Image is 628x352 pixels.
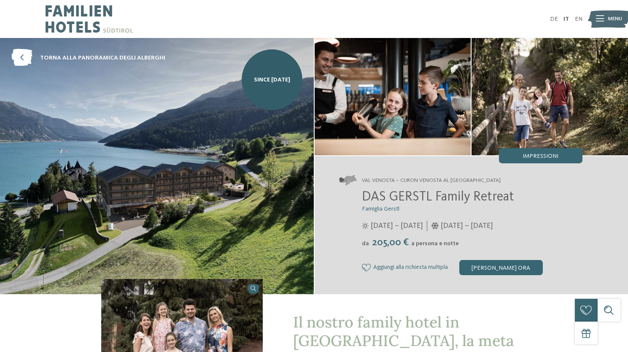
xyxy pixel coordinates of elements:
span: a persona e notte [411,241,459,246]
span: Aggiungi alla richiesta multipla [373,264,448,271]
span: DAS GERSTL Family Retreat [362,190,514,204]
span: Menu [608,15,622,23]
a: DE [550,16,558,22]
img: Una vacanza di relax in un family hotel in Val Venosta [472,38,628,155]
a: EN [575,16,582,22]
i: Orari d'apertura estate [362,222,369,229]
span: da [362,241,369,246]
span: Famiglia Gerstl [362,206,399,212]
span: [DATE] – [DATE] [441,221,493,231]
span: SINCE [DATE] [254,76,290,84]
a: IT [563,16,569,22]
span: Val Venosta – Curon Venosta al [GEOGRAPHIC_DATA] [362,177,501,184]
i: Orari d'apertura inverno [431,222,439,229]
div: [PERSON_NAME] ora [459,260,543,275]
span: torna alla panoramica degli alberghi [40,54,165,62]
span: Impressioni [523,153,558,159]
a: torna alla panoramica degli alberghi [11,49,165,67]
img: Una vacanza di relax in un family hotel in Val Venosta [315,38,471,155]
span: [DATE] – [DATE] [371,221,423,231]
span: 205,00 € [370,238,410,248]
